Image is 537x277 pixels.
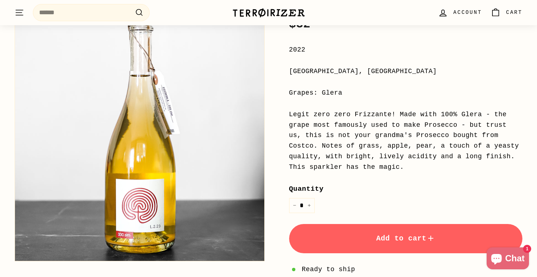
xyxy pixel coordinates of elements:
[434,2,486,23] a: Account
[302,264,355,275] span: Ready to ship
[289,109,523,172] div: Legit zero zero Frizzante! Made with 100% Glera - the grape most famously used to make Prosecco -...
[486,2,527,23] a: Cart
[484,247,531,271] inbox-online-store-chat: Shopify online store chat
[311,19,319,27] sup: 00
[289,183,523,194] label: Quantity
[376,234,435,243] span: Add to cart
[453,8,482,16] span: Account
[506,8,522,16] span: Cart
[289,224,523,253] button: Add to cart
[289,198,315,213] input: quantity
[289,45,523,55] div: 2022
[304,198,315,213] button: Increase item quantity by one
[289,66,523,77] div: [GEOGRAPHIC_DATA], [GEOGRAPHIC_DATA]
[289,88,523,98] div: Grapes: Glera
[289,198,300,213] button: Reduce item quantity by one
